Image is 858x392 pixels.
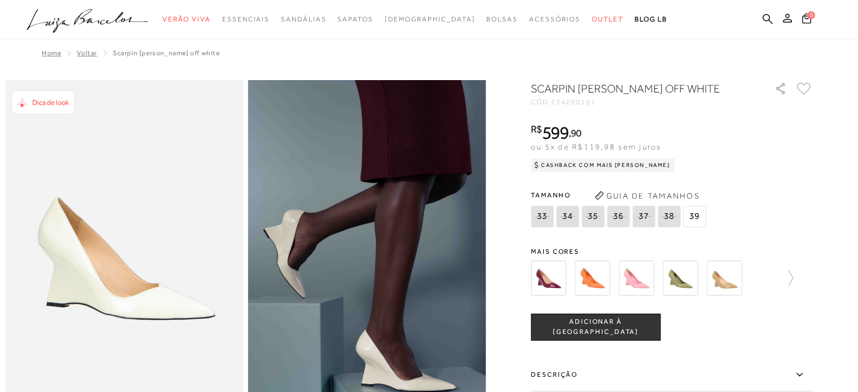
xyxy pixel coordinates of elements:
a: noSubCategoriesText [281,9,326,30]
i: , [569,128,582,138]
span: Essenciais [222,15,270,23]
span: Acessórios [529,15,580,23]
span: Dica de look [32,98,69,107]
img: SCARPIN ANABELA EM COURO ROSA CEREJEIRA [619,261,654,296]
a: noSubCategoriesText [162,9,211,30]
span: 39 [683,206,706,227]
a: BLOG LB [635,9,667,30]
span: 35 [582,206,604,227]
a: noSubCategoriesText [337,9,373,30]
span: 36 [607,206,630,227]
span: ADICIONAR À [GEOGRAPHIC_DATA] [531,317,660,337]
span: 34 [556,206,579,227]
a: noSubCategoriesText [592,9,623,30]
h1: SCARPIN [PERSON_NAME] OFF WHITE [531,81,742,96]
span: Bolsas [486,15,518,23]
img: SCARPIN ANABELA EM COURO LARANJA SUNSET [575,261,610,296]
span: [DEMOGRAPHIC_DATA] [385,15,476,23]
span: 37 [632,206,655,227]
a: noSubCategoriesText [222,9,270,30]
button: ADICIONAR À [GEOGRAPHIC_DATA] [531,314,661,341]
span: 90 [571,127,582,139]
span: Verão Viva [162,15,211,23]
span: ou 5x de R$119,98 sem juros [531,142,661,151]
span: Outlet [592,15,623,23]
img: SCARPIN ANABELA EM COURO VERNIZ MARSALA [531,261,566,296]
img: SCARPIN ANABELA EM COURO VERDE OLIVA [663,261,698,296]
a: noSubCategoriesText [385,9,476,30]
span: SCARPIN [PERSON_NAME] OFF WHITE [113,49,220,57]
a: Home [42,49,61,57]
span: 33 [531,206,553,227]
span: Mais cores [531,248,813,255]
span: 38 [658,206,680,227]
img: SCARPIN ANABELA EM COURO VERNIZ BEGE ARGILA [707,261,742,296]
span: Sapatos [337,15,373,23]
a: noSubCategoriesText [529,9,580,30]
span: Tamanho [531,187,709,204]
button: Guia de Tamanhos [591,187,703,205]
span: 599 [542,122,569,143]
span: Sandálias [281,15,326,23]
button: 0 [799,12,815,28]
span: 134200101 [551,98,596,106]
div: Cashback com Mais [PERSON_NAME] [531,158,675,172]
label: Descrição [531,359,813,391]
span: 0 [807,11,815,19]
a: Voltar [77,49,97,57]
div: CÓD: [531,99,756,105]
span: BLOG LB [635,15,667,23]
a: noSubCategoriesText [486,9,518,30]
i: R$ [531,124,542,134]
